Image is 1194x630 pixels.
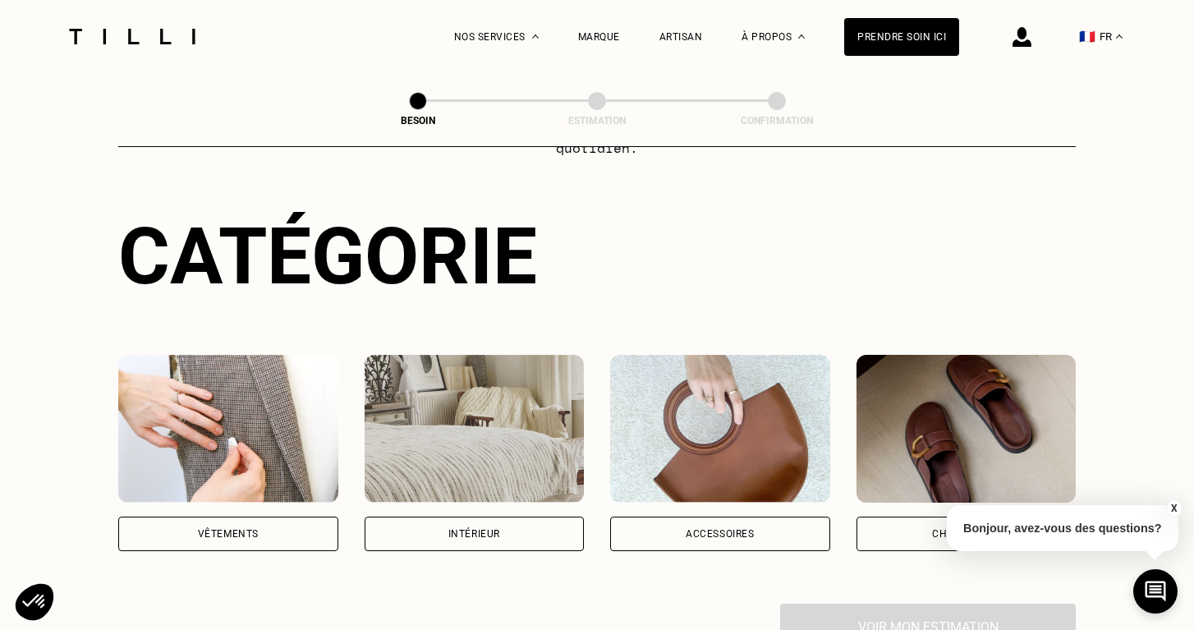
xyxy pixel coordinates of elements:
div: Confirmation [695,115,859,126]
img: Intérieur [365,355,585,503]
p: Bonjour, avez-vous des questions? [947,505,1178,551]
div: Catégorie [118,210,1076,302]
span: 🇫🇷 [1079,29,1095,44]
img: Logo du service de couturière Tilli [63,29,201,44]
a: Prendre soin ici [844,18,959,56]
img: Menu déroulant [532,34,539,39]
div: Vêtements [198,529,259,539]
img: Vêtements [118,355,338,503]
img: Chaussures [856,355,1077,503]
img: Menu déroulant à propos [798,34,805,39]
div: Estimation [515,115,679,126]
img: icône connexion [1013,27,1031,47]
div: Accessoires [686,529,755,539]
div: Intérieur [448,529,500,539]
img: menu déroulant [1116,34,1123,39]
button: X [1165,499,1182,517]
a: Artisan [659,31,703,43]
img: Accessoires [610,355,830,503]
div: Besoin [336,115,500,126]
div: Chaussures [932,529,999,539]
a: Marque [578,31,620,43]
